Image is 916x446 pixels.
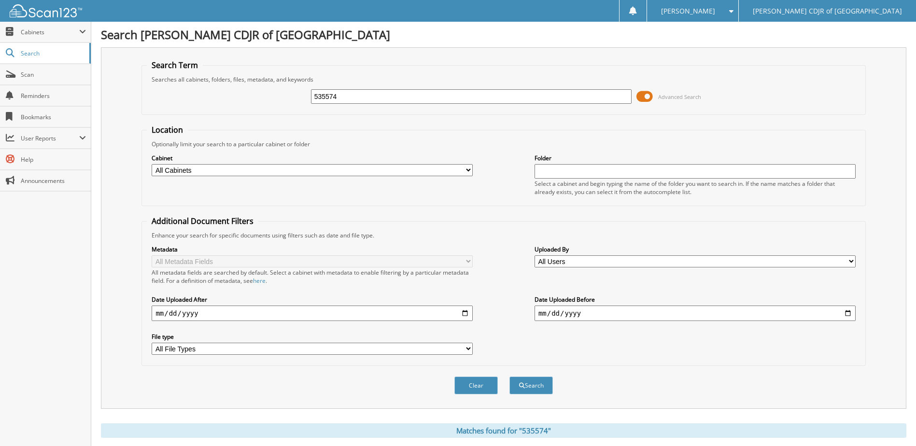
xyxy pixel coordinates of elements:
a: here [253,277,266,285]
h1: Search [PERSON_NAME] CDJR of [GEOGRAPHIC_DATA] [101,27,906,42]
label: Folder [535,154,856,162]
legend: Location [147,125,188,135]
span: Announcements [21,177,86,185]
label: Uploaded By [535,245,856,253]
button: Search [509,376,553,394]
input: start [152,306,473,321]
div: Enhance your search for specific documents using filters such as date and file type. [147,231,860,239]
label: Cabinet [152,154,473,162]
span: Reminders [21,92,86,100]
div: Matches found for "535574" [101,423,906,438]
label: File type [152,333,473,341]
img: scan123-logo-white.svg [10,4,82,17]
span: Advanced Search [658,93,701,100]
label: Date Uploaded Before [535,295,856,304]
label: Metadata [152,245,473,253]
span: Search [21,49,85,57]
span: Bookmarks [21,113,86,121]
span: Help [21,155,86,164]
div: All metadata fields are searched by default. Select a cabinet with metadata to enable filtering b... [152,268,473,285]
legend: Search Term [147,60,203,70]
span: Scan [21,70,86,79]
span: [PERSON_NAME] CDJR of [GEOGRAPHIC_DATA] [753,8,902,14]
span: Cabinets [21,28,79,36]
span: [PERSON_NAME] [661,8,715,14]
div: Select a cabinet and begin typing the name of the folder you want to search in. If the name match... [535,180,856,196]
button: Clear [454,376,498,394]
input: end [535,306,856,321]
span: User Reports [21,134,79,142]
legend: Additional Document Filters [147,216,258,226]
div: Searches all cabinets, folders, files, metadata, and keywords [147,75,860,84]
label: Date Uploaded After [152,295,473,304]
div: Optionally limit your search to a particular cabinet or folder [147,140,860,148]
